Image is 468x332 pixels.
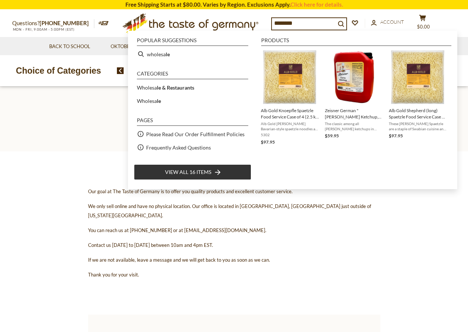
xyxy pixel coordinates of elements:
li: Please Read Our Order Fulfillment Policies [134,127,251,141]
a: Zeisner German "[PERSON_NAME] Ketchup," Mild - Food Service Pail 13.2 lbs.The classic among all [... [325,50,383,146]
b: le [157,98,161,104]
h1: Contact Us [23,120,445,137]
li: Products [261,38,451,46]
li: Popular suggestions [137,38,248,46]
span: Contact us [DATE] to [DATE] between 10am and 4pm EST. [88,242,213,248]
p: Questions? [12,19,94,28]
span: $97.95 [261,139,275,145]
a: Please Read Our Order Fulfillment Policies [146,130,245,138]
b: le [166,50,170,58]
li: Alb Gold Shepherd (long) Spaetzle Food Service Case of 4 x 5.5 lbs. [386,47,450,149]
span: Alb Gold [PERSON_NAME] Bavarian-style spaetzle noodles are a staple of Bavarian/Southwest German ... [261,121,319,131]
a: Back to School [49,43,90,51]
a: Alb Gold Knoepfle Spaetzle Food Service Case of 4 (2.5 kg each)Alb Gold [PERSON_NAME] Bavarian-st... [261,50,319,146]
span: We only sell online and have no physical location. Our office is located in [GEOGRAPHIC_DATA], [G... [88,203,371,218]
span: Alb Gold Knoepfle Spaetzle Food Service Case of 4 (2.5 kg each) [261,107,319,120]
span: The classic among all [PERSON_NAME] ketchups in [GEOGRAPHIC_DATA] (or [PERSON_NAME] sauces as it ... [325,121,383,131]
a: Frequently Asked Questions [146,143,211,152]
li: Wholesale [134,94,251,107]
span: Zeisner German "[PERSON_NAME] Ketchup," Mild - Food Service Pail 13.2 lbs. [325,107,383,120]
li: View all 16 items [134,164,251,180]
span: View all 16 items [165,168,211,176]
li: Categories [137,71,248,79]
a: Click here for details. [290,1,343,8]
span: $0.00 [417,24,430,30]
a: Wholesale [137,97,161,105]
div: Instant Search Results [128,31,457,189]
span: $97.95 [389,133,403,138]
span: 5302 [261,132,319,137]
span: Account [380,19,404,25]
span: Alb Gold Shepherd (long) Spaetzle Food Service Case of 4 x 5.5 lbs. [389,107,447,120]
li: Zeisner German "Curry Ketchup," Mild - Food Service Pail 13.2 lbs. [322,47,386,149]
span: $59.95 [325,133,339,138]
button: $0.00 [412,14,434,33]
a: Alb Gold Shepherd (long) Spaetzle Food Service Case of 4 x 5.5 lbs.These [PERSON_NAME] Spaetzle a... [389,50,447,146]
b: le & Restaurants [157,84,194,91]
span: Thank you for your visit. [88,272,139,278]
li: Alb Gold Knoepfle Spaetzle Food Service Case of 4 (2.5 kg each) [258,47,322,149]
span: You can reach us at [PHONE_NUMBER] or at [EMAIL_ADDRESS][DOMAIN_NAME]. [88,227,266,233]
span: Our goal at The Taste of Germany is to offer you quality products and excellent customer service. [88,188,293,194]
a: Account [371,18,404,26]
a: [PHONE_NUMBER] [40,20,89,26]
span: These [PERSON_NAME] Spaetzle are a staple of Swabian cuisine and uniquely shaped like little butt... [389,121,447,131]
li: Frequently Asked Questions [134,141,251,154]
li: wholesale [134,47,251,61]
span: If we are not available, leave a message and we will get back to you as soon as we can. [88,257,270,263]
img: previous arrow [117,67,124,74]
span: MON - FRI, 9:00AM - 5:00PM (EST) [12,27,75,31]
a: Wholesale & Restaurants [137,83,194,92]
li: Wholesale & Restaurants [134,81,251,94]
li: Pages [137,118,248,126]
a: Oktoberfest [111,43,149,51]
